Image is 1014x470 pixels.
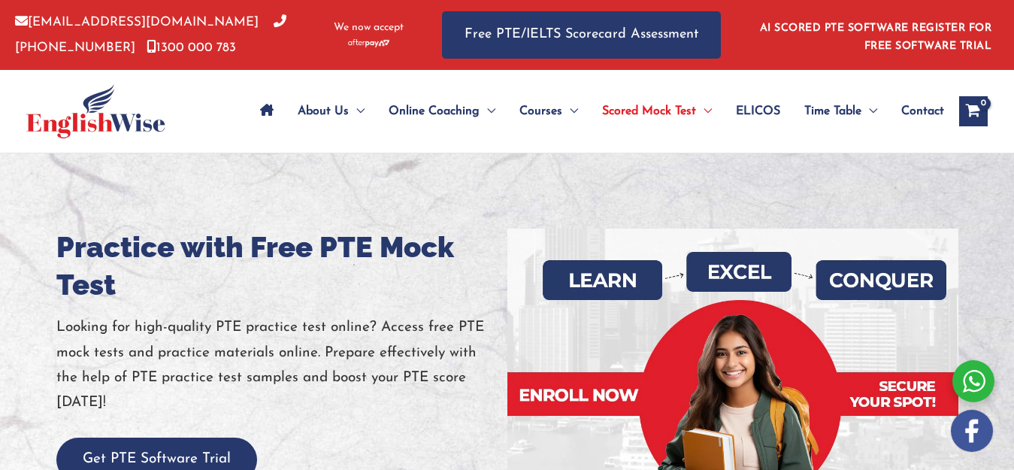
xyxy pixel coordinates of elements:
[286,85,377,138] a: About UsMenu Toggle
[507,85,590,138] a: CoursesMenu Toggle
[389,85,480,138] span: Online Coaching
[56,452,257,466] a: Get PTE Software Trial
[804,85,861,138] span: Time Table
[760,23,992,52] a: AI SCORED PTE SOFTWARE REGISTER FOR FREE SOFTWARE TRIAL
[480,85,495,138] span: Menu Toggle
[26,84,165,138] img: cropped-ew-logo
[15,16,259,29] a: [EMAIL_ADDRESS][DOMAIN_NAME]
[736,85,780,138] span: ELICOS
[15,16,286,53] a: [PHONE_NUMBER]
[519,85,562,138] span: Courses
[696,85,712,138] span: Menu Toggle
[724,85,792,138] a: ELICOS
[889,85,944,138] a: Contact
[442,11,721,59] a: Free PTE/IELTS Scorecard Assessment
[602,85,696,138] span: Scored Mock Test
[56,229,507,304] h1: Practice with Free PTE Mock Test
[377,85,507,138] a: Online CoachingMenu Toggle
[562,85,578,138] span: Menu Toggle
[348,39,389,47] img: Afterpay-Logo
[334,20,404,35] span: We now accept
[349,85,365,138] span: Menu Toggle
[56,315,507,415] p: Looking for high-quality PTE practice test online? Access free PTE mock tests and practice materi...
[951,410,993,452] img: white-facebook.png
[901,85,944,138] span: Contact
[298,85,349,138] span: About Us
[792,85,889,138] a: Time TableMenu Toggle
[959,96,988,126] a: View Shopping Cart, empty
[590,85,724,138] a: Scored Mock TestMenu Toggle
[861,85,877,138] span: Menu Toggle
[147,41,236,54] a: 1300 000 783
[751,11,999,59] aside: Header Widget 1
[248,85,944,138] nav: Site Navigation: Main Menu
